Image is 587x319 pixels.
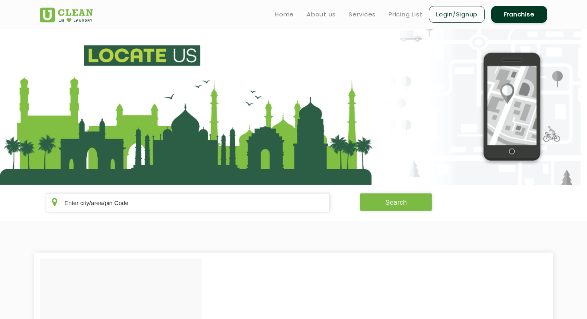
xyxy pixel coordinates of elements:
[40,8,93,22] img: UClean Laundry and Dry Cleaning
[46,193,330,212] input: Enter city/area/pin Code
[389,10,422,19] a: Pricing List
[429,6,485,23] a: Login/Signup
[360,193,432,211] button: Search
[349,10,376,19] a: Services
[275,10,294,19] a: Home
[491,6,547,23] a: Franchise
[307,10,336,19] a: About us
